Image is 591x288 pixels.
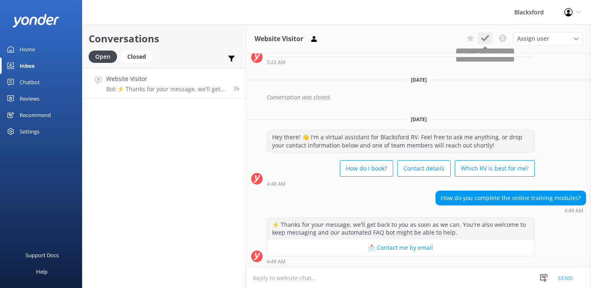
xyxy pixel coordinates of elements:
[89,51,117,63] div: Open
[397,160,451,177] button: Contact details
[36,263,48,280] div: Help
[20,74,40,90] div: Chatbot
[121,52,156,61] a: Closed
[106,74,227,83] h4: Website Visitor
[20,90,39,107] div: Reviews
[406,76,432,83] span: [DATE]
[267,182,286,187] strong: 4:48 AM
[254,34,303,44] h3: Website Visitor
[267,218,534,240] div: ⚡ Thanks for your message, we'll get back to you as soon as we can. You're also welcome to keep m...
[513,32,583,45] div: Assign User
[564,208,583,213] strong: 4:49 AM
[234,85,240,92] span: Sep 30 2025 04:49am (UTC -06:00) America/Chihuahua
[12,14,60,28] img: yonder-white-logo.png
[251,90,586,104] div: 2025-09-29T15:21:59.331
[267,60,286,65] strong: 5:22 AM
[267,130,534,152] div: Hey there! 👋 I'm a virtual assistant for Blacksford RV. Feel free to ask me anything, or drop you...
[20,58,35,74] div: Inbox
[89,31,240,46] h2: Conversations
[436,191,586,205] div: How do you complete the online training modules?
[267,181,535,187] div: Sep 30 2025 04:48am (UTC -06:00) America/Chihuahua
[406,116,432,123] span: [DATE]
[267,59,535,65] div: Sep 26 2025 05:22am (UTC -06:00) America/Chihuahua
[106,85,227,93] p: Bot: ⚡ Thanks for your message, we'll get back to you as soon as we can. You're also welcome to k...
[20,123,39,140] div: Settings
[20,107,51,123] div: Recommend
[340,160,393,177] button: How do I book?
[121,51,152,63] div: Closed
[517,34,549,43] span: Assign user
[267,240,534,256] button: 📩 Contact me by email
[267,258,535,264] div: Sep 30 2025 04:49am (UTC -06:00) America/Chihuahua
[435,207,586,213] div: Sep 30 2025 04:49am (UTC -06:00) America/Chihuahua
[267,90,586,104] div: Conversation was closed.
[82,68,246,99] a: Website VisitorBot:⚡ Thanks for your message, we'll get back to you as soon as we can. You're als...
[89,52,121,61] a: Open
[25,247,59,263] div: Support Docs
[267,259,286,264] strong: 4:49 AM
[455,160,535,177] button: Which RV is best for me?
[20,41,35,58] div: Home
